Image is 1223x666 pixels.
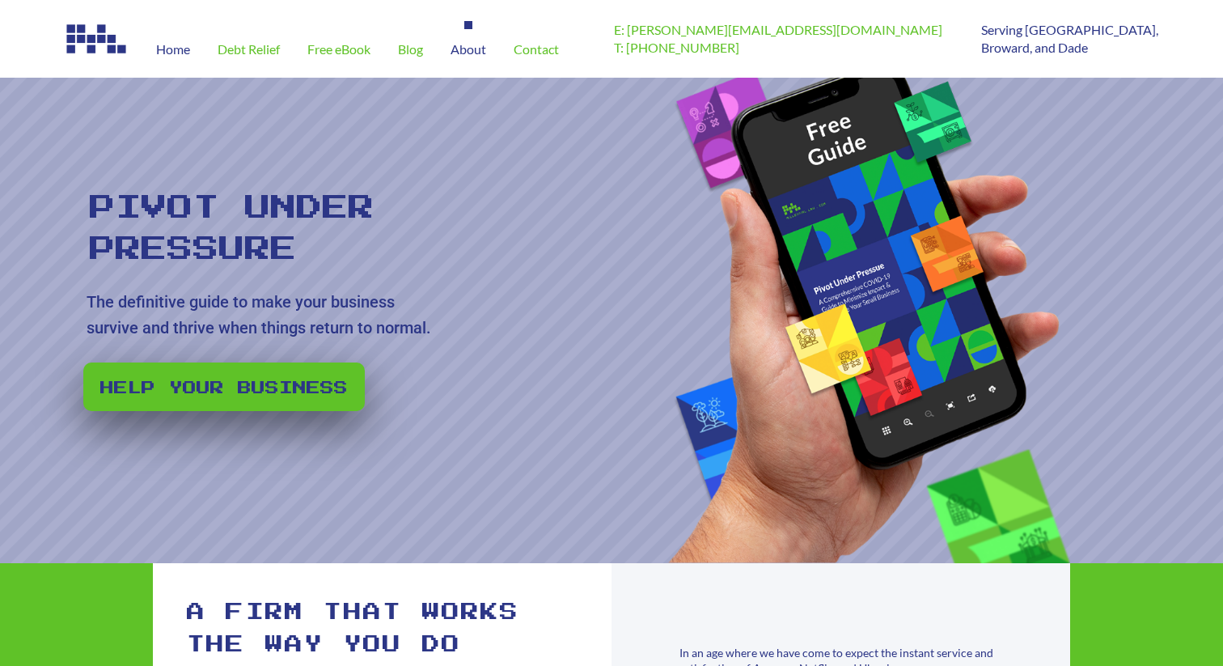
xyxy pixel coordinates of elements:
[398,43,423,56] span: Blog
[87,289,443,341] rs-layer: The definitive guide to make your business survive and thrive when things return to normal.
[307,43,370,56] span: Free eBook
[204,21,294,78] a: Debt Relief
[614,40,739,55] a: T: [PHONE_NUMBER]
[500,21,573,78] a: Contact
[451,43,486,56] span: About
[614,22,942,37] a: E: [PERSON_NAME][EMAIL_ADDRESS][DOMAIN_NAME]
[437,21,500,78] a: About
[187,597,579,662] h1: A firm that works the way you do
[90,188,395,270] rs-layer: Pivot Under Pressure
[294,21,384,78] a: Free eBook
[514,43,559,56] span: Contact
[142,21,204,78] a: Home
[156,43,190,56] span: Home
[218,43,280,56] span: Debt Relief
[384,21,437,78] a: Blog
[981,21,1158,57] p: Serving [GEOGRAPHIC_DATA], Broward, and Dade
[83,363,365,411] a: Help your business
[65,21,129,57] img: Image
